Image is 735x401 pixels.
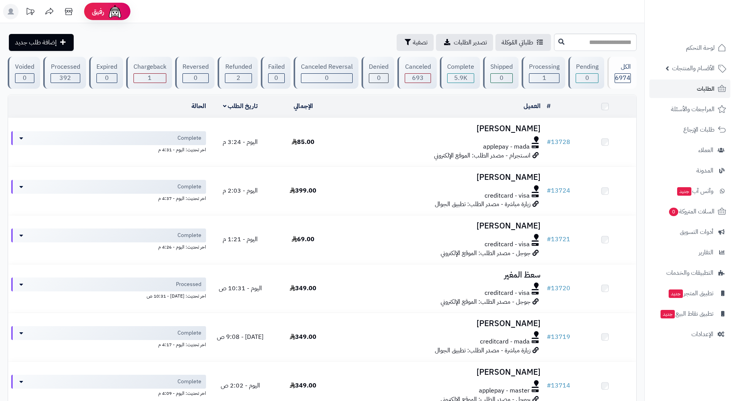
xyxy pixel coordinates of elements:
span: applepay - mada [483,142,530,151]
span: طلباتي المُوكلة [502,38,533,47]
a: Shipped 0 [482,57,520,89]
a: Expired 0 [88,57,125,89]
div: Refunded [225,63,252,71]
span: 69.00 [292,235,314,244]
a: #13728 [547,137,570,147]
div: Canceled [405,63,431,71]
span: 1 [542,73,546,83]
span: 0 [194,73,198,83]
a: العميل [524,102,541,111]
span: رفيق [92,7,104,16]
img: logo-2.png [683,19,728,36]
span: creditcard - mada [480,337,530,346]
div: 1 [134,74,166,83]
a: المدونة [649,161,730,180]
span: تطبيق نقاط البيع [660,308,713,319]
span: 0 [377,73,381,83]
a: الطلبات [649,80,730,98]
span: Processed [176,281,201,288]
a: #13721 [547,235,570,244]
div: Voided [15,63,34,71]
a: #13714 [547,381,570,390]
span: إضافة طلب جديد [15,38,57,47]
span: انستجرام - مصدر الطلب: الموقع الإلكتروني [434,151,531,160]
span: # [547,284,551,293]
span: 0 [274,73,278,83]
div: 0 [369,74,388,83]
div: Denied [369,63,389,71]
span: Complete [177,378,201,386]
a: Failed 0 [259,57,292,89]
div: Complete [447,63,474,71]
span: 392 [59,73,71,83]
a: التطبيقات والخدمات [649,264,730,282]
div: الكل [615,63,631,71]
div: 2 [225,74,251,83]
span: creditcard - visa [485,240,530,249]
div: اخر تحديث: اليوم - 4:26 م [11,242,206,250]
div: Processed [51,63,80,71]
span: جديد [677,187,691,196]
span: 5.9K [454,73,467,83]
a: Processing 1 [520,57,567,89]
div: اخر تحديث: اليوم - 4:17 م [11,340,206,348]
div: Reversed [182,63,209,71]
span: Complete [177,232,201,239]
a: إضافة طلب جديد [9,34,74,51]
span: المراجعات والأسئلة [671,104,715,115]
span: تصدير الطلبات [454,38,487,47]
div: Chargeback [133,63,166,71]
span: الطلبات [697,83,715,94]
a: طلباتي المُوكلة [495,34,551,51]
span: # [547,186,551,195]
span: اليوم - 1:21 م [223,235,258,244]
h3: [PERSON_NAME] [338,124,541,133]
a: Denied 0 [360,57,396,89]
a: التقارير [649,243,730,262]
a: Reversed 0 [174,57,216,89]
a: #13724 [547,186,570,195]
div: اخر تحديث: [DATE] - 10:31 ص [11,291,206,299]
span: 349.00 [290,381,316,390]
div: 0 [301,74,352,83]
div: 0 [183,74,208,83]
span: 349.00 [290,284,316,293]
span: المدونة [696,165,713,176]
span: جديد [661,310,675,318]
span: اليوم - 2:02 ص [221,381,260,390]
div: 0 [269,74,284,83]
a: Canceled Reversal 0 [292,57,360,89]
a: Pending 0 [567,57,605,89]
a: وآتس آبجديد [649,182,730,200]
a: # [547,102,551,111]
span: 0 [669,208,678,216]
span: # [547,137,551,147]
span: 0 [500,73,504,83]
span: اليوم - 10:31 ص [219,284,262,293]
span: جوجل - مصدر الطلب: الموقع الإلكتروني [441,297,531,306]
span: طلبات الإرجاع [683,124,715,135]
span: 0 [23,73,27,83]
a: العملاء [649,141,730,159]
a: #13720 [547,284,570,293]
span: 0 [585,73,589,83]
a: #13719 [547,332,570,342]
span: اليوم - 2:03 م [223,186,258,195]
h3: [PERSON_NAME] [338,319,541,328]
div: اخر تحديث: اليوم - 4:31 م [11,145,206,153]
span: creditcard - visa [485,191,530,200]
a: الإعدادات [649,325,730,343]
span: 6974 [615,73,630,83]
span: 1 [148,73,152,83]
span: Complete [177,329,201,337]
div: Failed [268,63,285,71]
span: creditcard - visa [485,289,530,298]
a: الحالة [191,102,206,111]
span: [DATE] - 9:08 ص [217,332,264,342]
h3: سعظ المغير [338,271,541,279]
span: الأقسام والمنتجات [672,63,715,74]
div: 5885 [448,74,474,83]
span: # [547,332,551,342]
span: تطبيق المتجر [668,288,713,299]
div: 0 [15,74,34,83]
